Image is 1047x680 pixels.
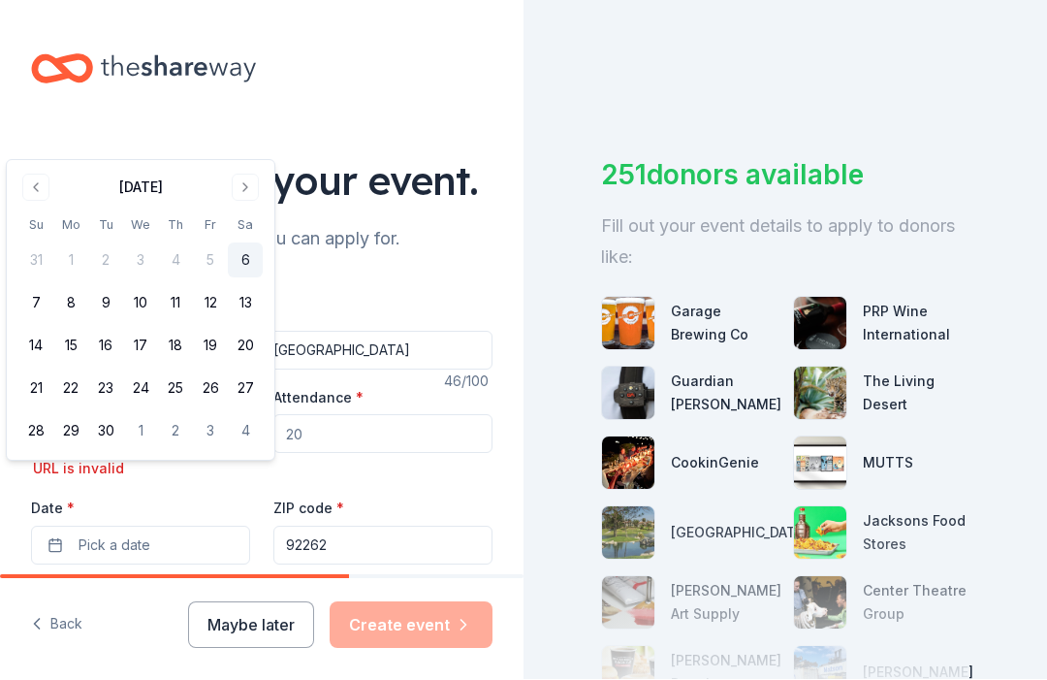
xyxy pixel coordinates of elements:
[123,414,158,449] button: 1
[273,500,344,519] label: ZIP code
[602,298,654,350] img: photo for Garage Brewing Co
[31,458,250,481] div: URL is invalid
[602,368,654,420] img: photo for Guardian Angel Device
[193,329,228,364] button: 19
[601,211,969,274] div: Fill out your event details to apply to donors like:
[228,372,263,406] button: 27
[158,329,193,364] button: 18
[794,368,846,420] img: photo for The Living Desert
[671,371,781,417] div: Guardian [PERSON_NAME]
[123,329,158,364] button: 17
[228,243,263,278] button: 6
[228,286,263,321] button: 13
[228,329,263,364] button: 20
[18,215,53,236] th: Sunday
[88,372,123,406] button: 23
[31,605,82,646] button: Back
[193,286,228,321] button: 12
[158,414,193,449] button: 2
[232,175,259,202] button: Go to next month
[88,286,123,321] button: 9
[53,414,88,449] button: 29
[158,372,193,406] button: 25
[31,154,492,209] div: Tell us about your event.
[671,452,759,475] div: CookinGenie
[794,437,846,490] img: photo for MUTTS
[273,389,364,408] label: Attendance
[88,329,123,364] button: 16
[273,415,492,454] input: 20
[123,286,158,321] button: 10
[193,414,228,449] button: 3
[228,414,263,449] button: 4
[193,215,228,236] th: Friday
[602,437,654,490] img: photo for CookinGenie
[53,329,88,364] button: 15
[123,372,158,406] button: 24
[79,534,150,558] span: Pick a date
[863,371,969,417] div: The Living Desert
[53,286,88,321] button: 8
[31,527,250,566] button: Pick a date
[18,329,53,364] button: 14
[158,215,193,236] th: Thursday
[228,215,263,236] th: Saturday
[31,500,250,519] label: Date
[863,301,969,347] div: PRP Wine International
[863,452,913,475] div: MUTTS
[444,371,492,394] div: 46 /100
[18,286,53,321] button: 7
[88,414,123,449] button: 30
[88,215,123,236] th: Tuesday
[119,177,163,200] div: [DATE]
[273,527,492,566] input: 12345 (U.S. only)
[158,286,193,321] button: 11
[671,301,777,347] div: Garage Brewing Co
[193,372,228,406] button: 26
[188,602,314,649] button: Maybe later
[53,215,88,236] th: Monday
[794,298,846,350] img: photo for PRP Wine International
[18,414,53,449] button: 28
[601,155,969,196] div: 251 donors available
[22,175,49,202] button: Go to previous month
[53,372,88,406] button: 22
[123,215,158,236] th: Wednesday
[18,372,53,406] button: 21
